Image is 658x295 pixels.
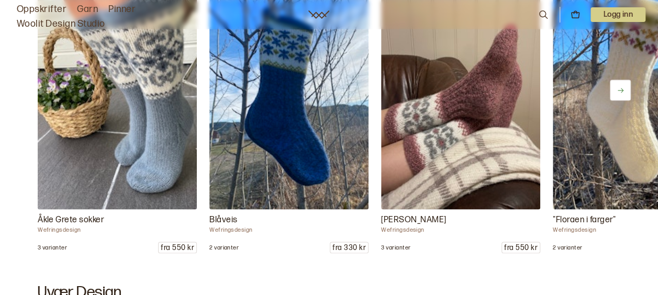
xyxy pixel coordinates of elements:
[38,244,67,251] p: 3 varianter
[38,213,197,226] p: Åkle Grete sokker
[209,213,369,226] p: Blåveis
[38,226,197,233] p: Wefringsdesign
[209,244,239,251] p: 2 varianter
[330,242,368,253] p: fra 330 kr
[77,2,98,17] a: Garn
[590,7,645,22] p: Logg inn
[381,226,540,233] p: Wefringsdesign
[381,213,540,226] p: [PERSON_NAME]
[209,226,369,233] p: Wefringsdesign
[502,242,540,253] p: fra 550 kr
[159,242,196,253] p: fra 550 kr
[381,244,410,251] p: 3 varianter
[553,244,582,251] p: 2 varianter
[308,10,329,19] a: Woolit
[108,2,136,17] a: Pinner
[590,7,645,22] button: User dropdown
[17,17,105,31] a: Woolit Design Studio
[17,2,66,17] a: Oppskrifter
